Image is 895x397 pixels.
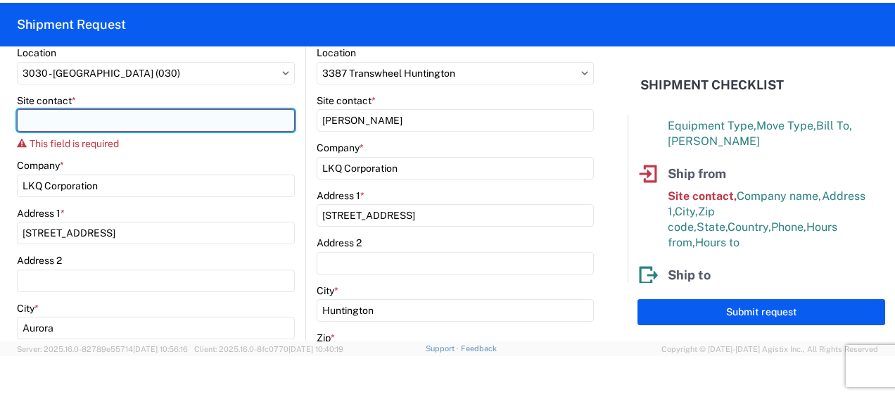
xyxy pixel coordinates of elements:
label: Zip [317,332,335,344]
span: Server: 2025.16.0-82789e55714 [17,345,188,353]
span: Equipment Type, [668,119,756,132]
span: Bill To, [816,119,852,132]
h2: Shipment Request [17,16,126,33]
span: Client: 2025.16.0-8fc0770 [194,345,343,353]
a: Support [426,344,461,353]
span: Ship to [668,267,711,282]
label: Site contact [17,94,76,107]
span: State, [697,220,728,234]
span: Phone, [771,220,806,234]
span: This field is required [30,138,119,149]
button: Submit request [637,299,885,325]
span: Site contact, [668,189,737,203]
label: Company [17,159,64,172]
span: [DATE] 10:56:16 [133,345,188,353]
span: [PERSON_NAME] [668,134,760,148]
label: Location [317,46,356,59]
span: Move Type, [756,119,816,132]
span: [DATE] 10:40:19 [288,345,343,353]
span: Hours to [695,236,740,249]
label: Site contact [317,94,376,107]
input: Select [17,62,295,84]
input: Select [317,62,594,84]
label: Company [317,141,364,154]
span: Country, [728,220,771,234]
span: Ship from [668,166,726,181]
label: Address 2 [317,237,362,249]
span: Company name, [737,189,822,203]
span: City, [675,205,698,218]
label: City [317,284,338,297]
label: Address 1 [17,207,65,220]
h2: Shipment Checklist [640,77,784,94]
a: Feedback [461,344,497,353]
span: Copyright © [DATE]-[DATE] Agistix Inc., All Rights Reserved [661,343,878,355]
label: City [17,302,39,315]
label: Address 1 [317,189,364,202]
label: Address 2 [17,254,62,267]
label: Location [17,46,56,59]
